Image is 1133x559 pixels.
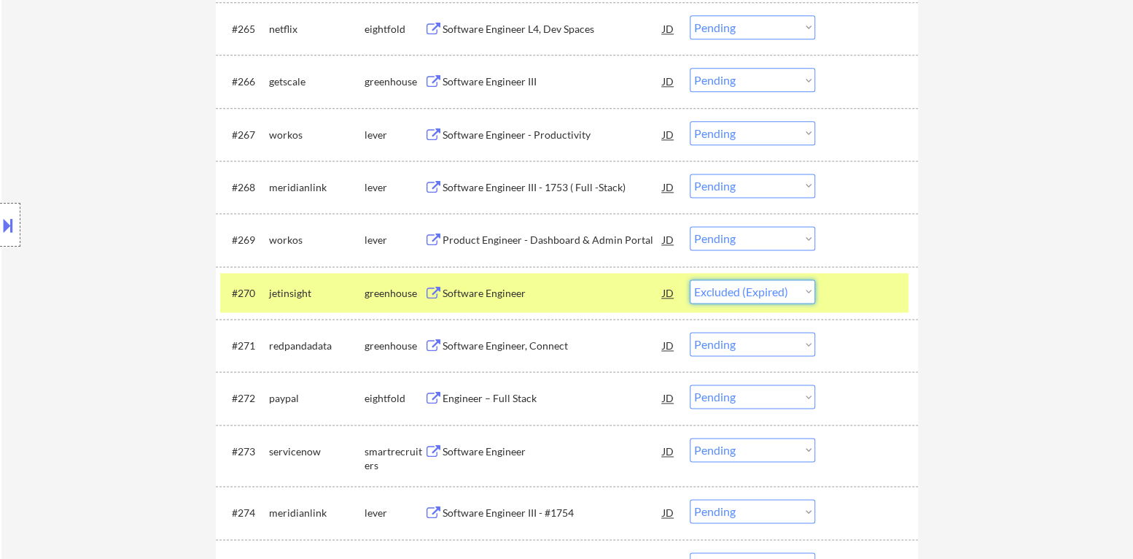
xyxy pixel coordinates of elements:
[365,128,424,142] div: lever
[269,180,365,195] div: meridianlink
[661,438,676,464] div: JD
[443,233,663,247] div: Product Engineer - Dashboard & Admin Portal
[443,339,663,353] div: Software Engineer, Connect
[661,121,676,147] div: JD
[661,174,676,200] div: JD
[269,444,365,459] div: servicenow
[269,506,365,520] div: meridianlink
[661,499,676,525] div: JD
[365,233,424,247] div: lever
[269,391,365,406] div: paypal
[443,22,663,36] div: Software Engineer L4, Dev Spaces
[232,506,257,520] div: #274
[443,74,663,89] div: Software Engineer III
[443,180,663,195] div: Software Engineer III - 1753 ( Full -Stack)
[661,68,676,94] div: JD
[365,391,424,406] div: eightfold
[443,128,663,142] div: Software Engineer - Productivity
[269,74,365,89] div: getscale
[365,286,424,301] div: greenhouse
[365,339,424,353] div: greenhouse
[443,444,663,459] div: Software Engineer
[232,391,257,406] div: #272
[232,22,257,36] div: #265
[365,444,424,473] div: smartrecruiters
[269,128,365,142] div: workos
[661,279,676,306] div: JD
[269,339,365,353] div: redpandadata
[661,332,676,358] div: JD
[661,226,676,252] div: JD
[443,506,663,520] div: Software Engineer III - #1754
[443,391,663,406] div: Engineer – Full Stack
[232,444,257,459] div: #273
[269,22,365,36] div: netflix
[365,74,424,89] div: greenhouse
[269,233,365,247] div: workos
[443,286,663,301] div: Software Engineer
[365,180,424,195] div: lever
[365,22,424,36] div: eightfold
[661,385,676,411] div: JD
[661,15,676,42] div: JD
[365,506,424,520] div: lever
[232,74,257,89] div: #266
[269,286,365,301] div: jetinsight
